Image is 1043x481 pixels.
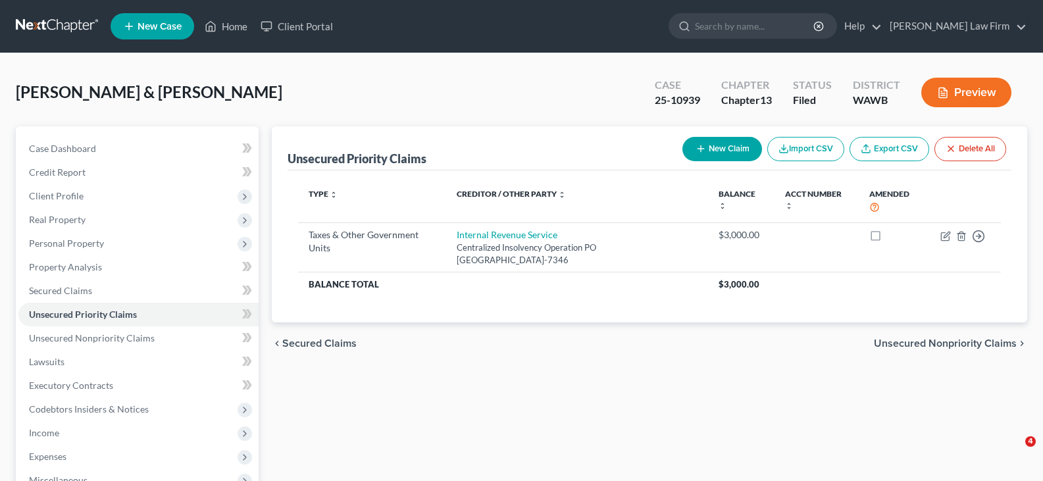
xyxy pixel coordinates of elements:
[272,338,282,349] i: chevron_left
[719,189,755,210] a: Balance unfold_more
[838,14,882,38] a: Help
[850,137,929,161] a: Export CSV
[793,78,832,93] div: Status
[655,93,700,108] div: 25-10939
[29,403,149,415] span: Codebtors Insiders & Notices
[874,338,1027,349] button: Unsecured Nonpriority Claims chevron_right
[29,190,84,201] span: Client Profile
[859,181,930,222] th: Amended
[18,137,259,161] a: Case Dashboard
[330,191,338,199] i: unfold_more
[29,285,92,296] span: Secured Claims
[719,202,726,210] i: unfold_more
[288,151,426,166] div: Unsecured Priority Claims
[921,78,1011,107] button: Preview
[309,189,338,199] a: Type unfold_more
[18,161,259,184] a: Credit Report
[29,166,86,178] span: Credit Report
[298,272,708,296] th: Balance Total
[29,214,86,225] span: Real Property
[272,338,357,349] button: chevron_left Secured Claims
[16,82,282,101] span: [PERSON_NAME] & [PERSON_NAME]
[254,14,340,38] a: Client Portal
[282,338,357,349] span: Secured Claims
[29,356,64,367] span: Lawsuits
[29,238,104,249] span: Personal Property
[874,338,1017,349] span: Unsecured Nonpriority Claims
[934,137,1006,161] button: Delete All
[558,191,566,199] i: unfold_more
[1025,436,1036,447] span: 4
[29,332,155,343] span: Unsecured Nonpriority Claims
[719,228,764,241] div: $3,000.00
[682,137,762,161] button: New Claim
[695,14,815,38] input: Search by name...
[29,143,96,154] span: Case Dashboard
[309,228,435,255] div: Taxes & Other Government Units
[719,279,759,290] span: $3,000.00
[29,380,113,391] span: Executory Contracts
[18,255,259,279] a: Property Analysis
[457,241,698,266] div: Centralized Insolvency Operation PO [GEOGRAPHIC_DATA]-7346
[457,189,566,199] a: Creditor / Other Party unfold_more
[29,261,102,272] span: Property Analysis
[138,22,182,32] span: New Case
[29,451,66,462] span: Expenses
[785,202,793,210] i: unfold_more
[721,93,772,108] div: Chapter
[998,436,1030,468] iframe: Intercom live chat
[793,93,832,108] div: Filed
[29,309,137,320] span: Unsecured Priority Claims
[457,229,557,240] a: Internal Revenue Service
[785,189,842,210] a: Acct Number unfold_more
[655,78,700,93] div: Case
[853,93,900,108] div: WAWB
[18,279,259,303] a: Secured Claims
[760,93,772,106] span: 13
[853,78,900,93] div: District
[198,14,254,38] a: Home
[18,374,259,397] a: Executory Contracts
[18,350,259,374] a: Lawsuits
[18,326,259,350] a: Unsecured Nonpriority Claims
[18,303,259,326] a: Unsecured Priority Claims
[767,137,844,161] button: Import CSV
[721,78,772,93] div: Chapter
[1017,338,1027,349] i: chevron_right
[883,14,1027,38] a: [PERSON_NAME] Law Firm
[29,427,59,438] span: Income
